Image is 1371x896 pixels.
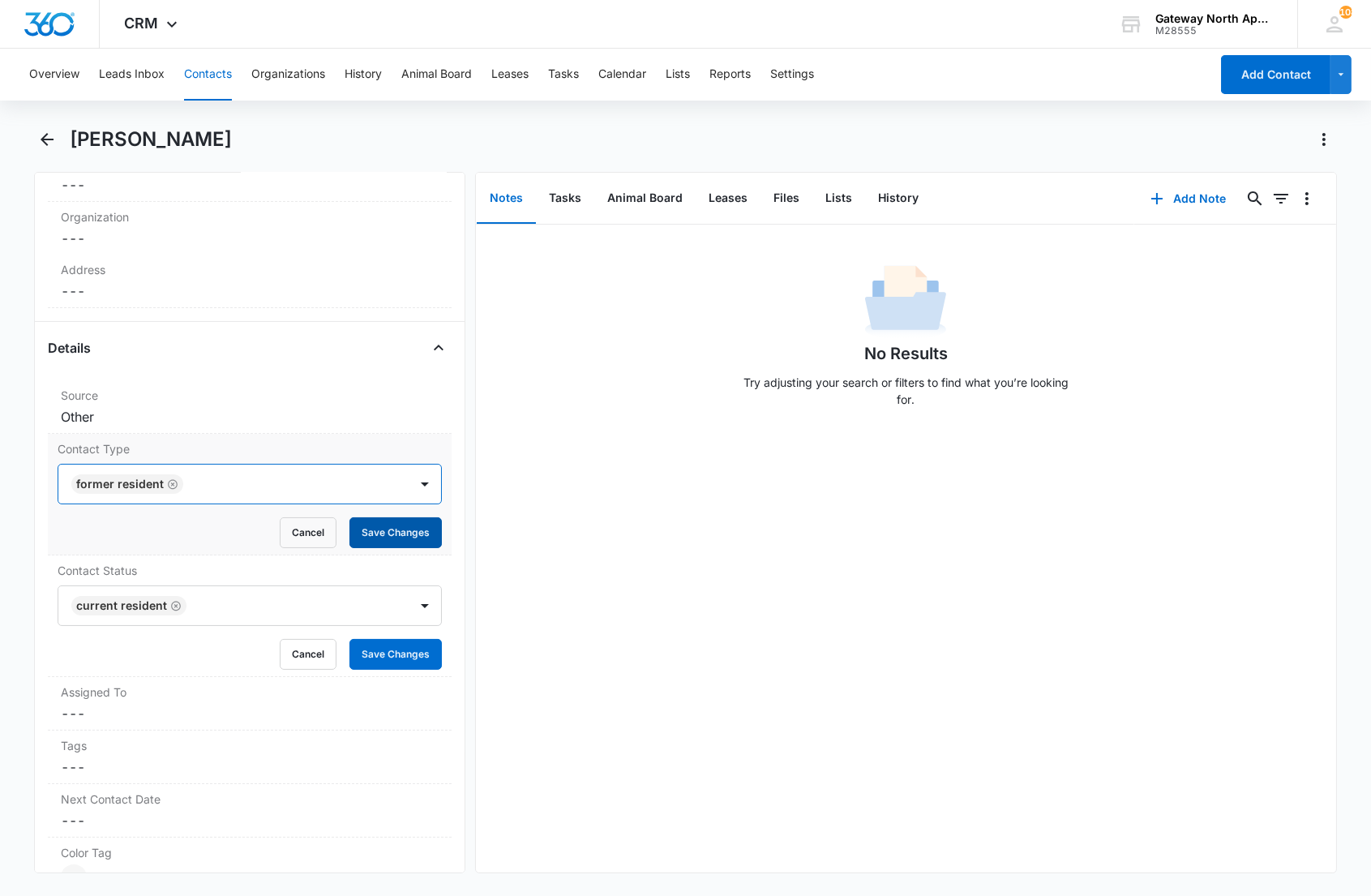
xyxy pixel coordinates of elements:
[61,791,438,808] label: Next Contact Date
[280,517,336,548] button: Cancel
[696,174,760,224] button: Leases
[1221,55,1330,94] button: Add Contact
[167,600,182,611] div: Remove Current Resident
[61,811,438,830] dd: ---
[29,49,79,101] button: Overview
[61,684,438,701] label: Assigned To
[598,49,646,101] button: Calendar
[1339,6,1352,19] span: 108
[1311,126,1337,152] button: Actions
[548,49,579,101] button: Tasks
[48,731,451,784] div: Tags---
[99,49,165,101] button: Leads Inbox
[48,677,451,731] div: Assigned To---
[48,338,91,358] h4: Details
[58,562,441,579] label: Contact Status
[1294,186,1320,212] button: Overflow Menu
[61,175,438,195] dd: ---
[251,49,325,101] button: Organizations
[48,202,451,255] div: Organization---
[61,261,438,278] label: Address
[164,478,178,490] div: Remove Former Resident
[864,341,948,366] h1: No Results
[1268,186,1294,212] button: Filters
[1242,186,1268,212] button: Search...
[865,260,946,341] img: No Data
[760,174,812,224] button: Files
[70,127,232,152] h1: [PERSON_NAME]
[812,174,865,224] button: Lists
[709,49,751,101] button: Reports
[1134,179,1242,218] button: Add Note
[61,229,438,248] dd: ---
[349,639,442,670] button: Save Changes
[491,49,529,101] button: Leases
[61,208,438,225] label: Organization
[426,335,452,361] button: Close
[61,704,438,723] dd: ---
[594,174,696,224] button: Animal Board
[1155,25,1274,36] div: account id
[48,255,451,308] div: Address---
[61,407,438,427] dd: Other
[61,281,438,301] dd: ---
[48,784,451,838] div: Next Contact Date---
[666,49,690,101] button: Lists
[48,380,451,434] div: SourceOther
[61,844,438,861] label: Color Tag
[34,126,59,152] button: Back
[76,600,167,611] div: Current Resident
[536,174,594,224] button: Tasks
[770,49,814,101] button: Settings
[401,49,472,101] button: Animal Board
[124,15,158,32] span: CRM
[58,440,441,457] label: Contact Type
[345,49,382,101] button: History
[477,174,536,224] button: Notes
[349,517,442,548] button: Save Changes
[735,374,1076,408] p: Try adjusting your search or filters to find what you’re looking for.
[61,387,438,404] label: Source
[184,49,232,101] button: Contacts
[61,757,438,777] dd: ---
[280,639,336,670] button: Cancel
[1339,6,1352,19] div: notifications count
[61,737,438,754] label: Tags
[48,148,451,202] div: Email---
[76,478,164,490] div: Former Resident
[1155,12,1274,25] div: account name
[865,174,932,224] button: History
